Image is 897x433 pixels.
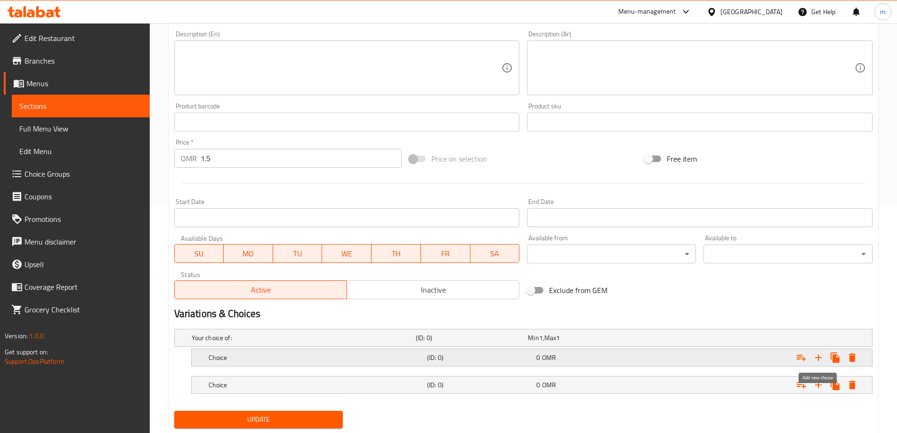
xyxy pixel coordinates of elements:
span: Active [178,283,343,297]
a: Coverage Report [4,276,150,298]
div: Expand [175,329,872,346]
button: Delete Choice [844,349,861,366]
button: Active [174,280,347,299]
button: SA [470,244,520,263]
span: Sections [19,100,142,112]
a: Branches [4,49,150,72]
button: Clone new choice [827,376,844,393]
span: FR [425,247,467,261]
span: SU [178,247,220,261]
a: Choice Groups [4,163,150,185]
span: 0 [536,351,540,364]
div: [GEOGRAPHIC_DATA] [720,7,783,17]
a: Menus [4,72,150,95]
h5: Your choice of: [192,333,412,343]
span: Branches [24,55,142,66]
button: WE [322,244,372,263]
button: Add new choice [810,376,827,393]
button: Delete Choice [844,376,861,393]
span: Full Menu View [19,123,142,134]
div: , [528,333,636,343]
span: Exclude from GEM [549,285,607,296]
h2: Variations & Choices [174,307,873,321]
a: Support.OpsPlatform [5,355,65,368]
button: SU [174,244,224,263]
span: Version: [5,330,28,342]
h5: Choice [209,380,423,390]
span: Menus [26,78,142,89]
span: Price on selection [431,153,487,164]
span: Promotions [24,213,142,225]
button: Add choice group [793,376,810,393]
div: Expand [192,349,872,366]
span: Grocery Checklist [24,304,142,315]
span: MO [227,247,269,261]
a: Edit Restaurant [4,27,150,49]
span: Get support on: [5,346,48,358]
span: Choice Groups [24,168,142,180]
button: Inactive [347,280,519,299]
span: TU [277,247,319,261]
button: Add choice group [793,349,810,366]
span: Edit Menu [19,146,142,157]
input: Please enter product sku [527,113,873,131]
span: Coverage Report [24,281,142,293]
button: TH [372,244,421,263]
a: Coupons [4,185,150,208]
p: OMR [181,153,197,164]
span: WE [326,247,368,261]
h5: Choice [209,353,423,362]
button: Clone new choice [827,349,844,366]
span: Min [528,332,539,344]
span: OMR [542,379,556,391]
span: 1 [539,332,543,344]
a: Sections [12,95,150,117]
input: Please enter price [201,149,402,168]
div: Expand [192,376,872,393]
h5: (ID: 0) [416,333,524,343]
span: 1.0.0 [29,330,44,342]
a: Full Menu View [12,117,150,140]
input: Please enter product barcode [174,113,520,131]
span: 1 [556,332,560,344]
span: Max [544,332,556,344]
span: SA [474,247,516,261]
div: ​ [527,245,696,263]
button: FR [421,244,470,263]
span: OMR [542,351,556,364]
span: Edit Restaurant [24,33,142,44]
a: Grocery Checklist [4,298,150,321]
button: TU [273,244,323,263]
a: Promotions [4,208,150,230]
h5: (ID: 0) [427,353,533,362]
span: Update [182,414,336,425]
span: Upsell [24,259,142,270]
span: m [880,7,886,17]
button: MO [224,244,273,263]
span: Inactive [351,283,516,297]
div: Menu-management [618,6,676,17]
span: Coupons [24,191,142,202]
a: Edit Menu [12,140,150,163]
div: ​ [703,245,873,263]
span: Free item [667,153,697,164]
a: Menu disclaimer [4,230,150,253]
span: TH [375,247,417,261]
span: Menu disclaimer [24,236,142,247]
span: 0 [536,379,540,391]
button: Update [174,411,343,428]
h5: (ID: 0) [427,380,533,390]
a: Upsell [4,253,150,276]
